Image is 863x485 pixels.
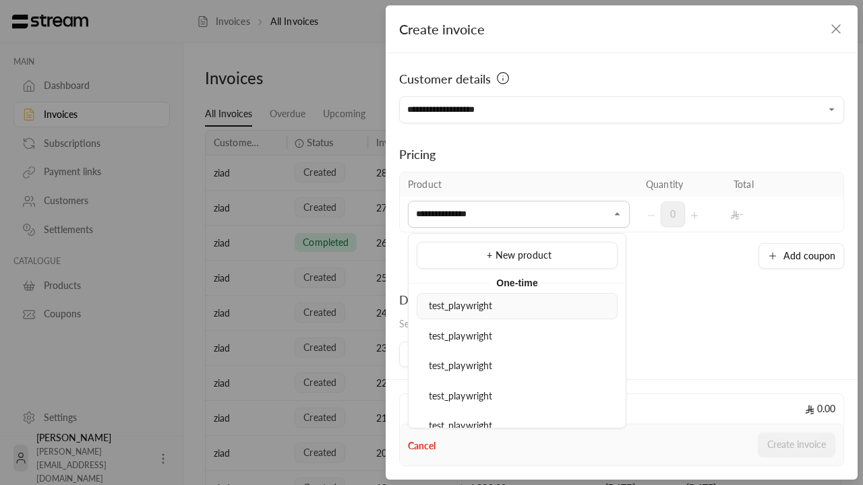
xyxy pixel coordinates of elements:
div: Due date [399,290,533,309]
span: test_playwright [429,330,493,342]
th: Quantity [638,172,725,197]
button: Cancel [408,439,436,453]
button: Close [609,206,626,222]
table: Selected Products [399,172,844,232]
span: 0 [661,201,685,227]
span: test_playwright [429,360,493,371]
span: 0.00 [805,402,835,416]
button: Add coupon [758,243,844,269]
button: Open [824,102,840,118]
span: test_playwright [429,390,493,401]
div: Pricing [399,145,844,164]
span: test_playwright [429,300,493,311]
span: Select the day the invoice is due [399,318,533,329]
th: Total [725,172,813,197]
span: One-time [489,275,545,291]
span: test_playwright [429,420,493,431]
span: Create invoice [399,21,485,37]
span: + New product [487,249,552,261]
span: Customer details [399,69,491,88]
td: - [725,197,813,232]
th: Product [400,172,638,197]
